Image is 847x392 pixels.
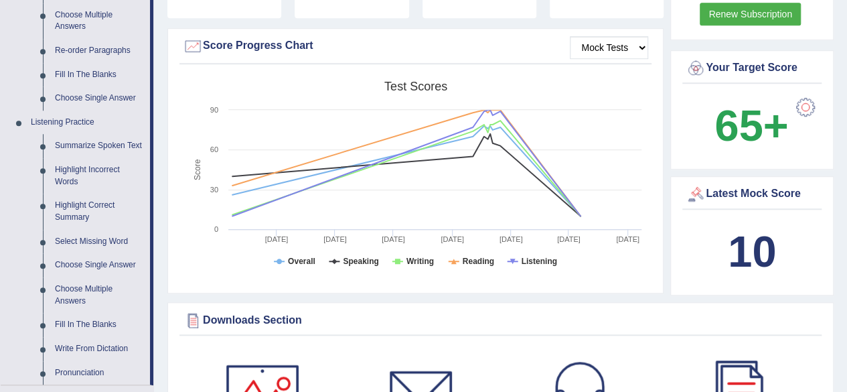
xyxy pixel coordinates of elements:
a: Write From Dictation [49,337,150,361]
tspan: Listening [522,257,557,266]
a: Listening Practice [25,111,150,135]
a: Pronunciation [49,361,150,385]
text: 60 [210,145,218,153]
a: Fill In The Blanks [49,313,150,337]
tspan: Reading [463,257,494,266]
tspan: [DATE] [616,235,639,243]
text: 0 [214,225,218,233]
tspan: [DATE] [557,235,581,243]
tspan: [DATE] [441,235,464,243]
div: Downloads Section [183,310,818,330]
a: Renew Subscription [700,3,801,25]
a: Highlight Correct Summary [49,194,150,229]
a: Summarize Spoken Text [49,134,150,158]
a: Highlight Incorrect Words [49,158,150,194]
text: 30 [210,186,218,194]
a: Select Missing Word [49,230,150,254]
div: Score Progress Chart [183,36,648,56]
tspan: Overall [288,257,315,266]
tspan: [DATE] [265,235,289,243]
a: Choose Multiple Answers [49,3,150,39]
tspan: [DATE] [382,235,405,243]
div: Latest Mock Score [686,184,818,204]
a: Choose Single Answer [49,253,150,277]
text: 90 [210,106,218,114]
tspan: Score [193,159,202,180]
tspan: [DATE] [323,235,347,243]
a: Choose Multiple Answers [49,277,150,313]
tspan: Test scores [384,80,447,93]
b: 10 [728,227,776,276]
a: Choose Single Answer [49,86,150,111]
b: 65+ [714,101,788,150]
tspan: Writing [406,257,434,266]
tspan: Speaking [343,257,378,266]
div: Your Target Score [686,58,818,78]
a: Fill In The Blanks [49,63,150,87]
a: Re-order Paragraphs [49,39,150,63]
tspan: [DATE] [499,235,523,243]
